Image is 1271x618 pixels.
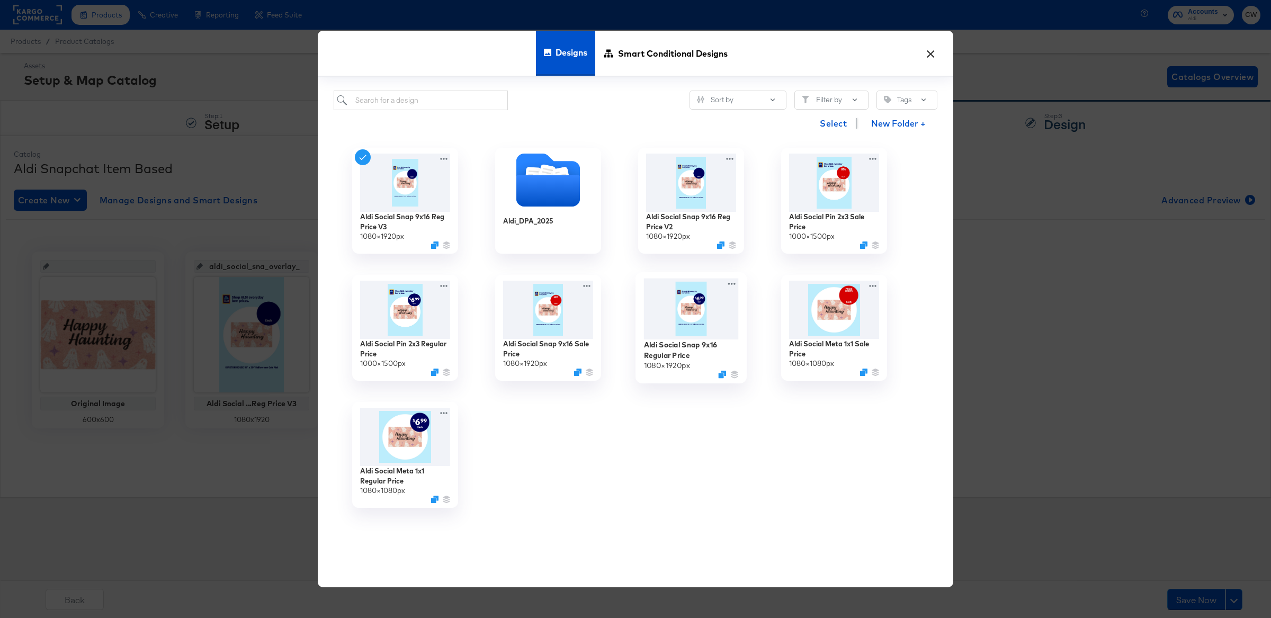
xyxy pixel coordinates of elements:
div: Aldi Social Pin 2x3 Sale Price [789,212,879,231]
button: SlidersSort by [690,91,786,110]
svg: Tag [884,96,891,103]
span: Designs [556,29,587,76]
img: _Gi7FTyd-yb8T7usyNyRpg.jpg [644,278,739,339]
span: Smart Conditional Designs [618,30,728,77]
button: FilterFilter by [794,91,869,110]
div: 1080 × 1920 px [644,360,690,370]
input: Search for a design [334,91,508,110]
div: 1080 × 1920 px [646,231,690,241]
svg: Sliders [697,96,704,103]
div: Aldi Social Snap 9x16 Reg Price V31080×1920pxDuplicate [352,148,458,254]
div: Aldi Social Meta 1x1 Regular Price [360,466,450,486]
div: Aldi Social Meta 1x1 Sale Price [789,339,879,359]
div: Aldi Social Pin 2x3 Sale Price1000×1500pxDuplicate [781,148,887,254]
img: EvKFIWEZzycIrM8KzkZ0uA.jpg [789,281,879,339]
div: Aldi Social Pin 2x3 Regular Price [360,339,450,359]
svg: Folder [495,154,601,207]
div: 1080 × 1080 px [789,359,834,369]
button: × [921,41,940,60]
button: New Folder + [862,114,935,135]
div: Aldi Social Snap 9x16 Reg Price V2 [646,212,736,231]
img: kyeRxaeGhj69eT7ZRCdcFg.jpg [789,154,879,212]
div: Aldi Social Snap 9x16 Regular Price [644,339,739,360]
svg: Duplicate [860,368,867,375]
svg: Filter [802,96,809,103]
div: Aldi Social Pin 2x3 Regular Price1000×1500pxDuplicate [352,275,458,381]
button: TagTags [876,91,937,110]
div: 1080 × 1920 px [360,231,404,241]
svg: Duplicate [860,241,867,248]
div: Aldi Social Snap 9x16 Sale Price1080×1920pxDuplicate [495,275,601,381]
img: bDSzYHo-hFBk__ZCI8Fs9g.jpg [360,408,450,466]
span: Select [820,116,847,131]
div: 1080 × 1080 px [360,486,405,496]
div: Aldi Social Meta 1x1 Sale Price1080×1080pxDuplicate [781,275,887,381]
svg: Duplicate [431,241,438,248]
svg: Duplicate [717,241,724,248]
img: KETjKzc1NH52FhyKPGODVw.jpg [360,154,450,212]
img: 0aZ4N4KMD2p9lWDNToyO1g.jpg [360,281,450,339]
div: Aldi_DPA_2025 [495,148,601,254]
svg: Duplicate [574,368,581,375]
div: Aldi Social Snap 9x16 Reg Price V21080×1920pxDuplicate [638,148,744,254]
button: Select [816,113,851,134]
img: mtXNO74T8LhH5FKIBPlJXA.jpg [503,281,593,339]
div: 1000 × 1500 px [789,231,835,241]
div: Aldi Social Snap 9x16 Regular Price1080×1920pxDuplicate [635,272,747,383]
div: 1080 × 1920 px [503,359,547,369]
div: Aldi Social Meta 1x1 Regular Price1080×1080pxDuplicate [352,402,458,508]
svg: Duplicate [431,495,438,503]
svg: Duplicate [431,368,438,375]
img: GwGuNpwIsizg2isBB4eDNQ.jpg [646,154,736,212]
div: Aldi Social Snap 9x16 Sale Price [503,339,593,359]
div: 1000 × 1500 px [360,359,406,369]
svg: Duplicate [718,370,726,378]
div: Aldi Social Snap 9x16 Reg Price V3 [360,212,450,231]
div: Aldi_DPA_2025 [503,216,553,226]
